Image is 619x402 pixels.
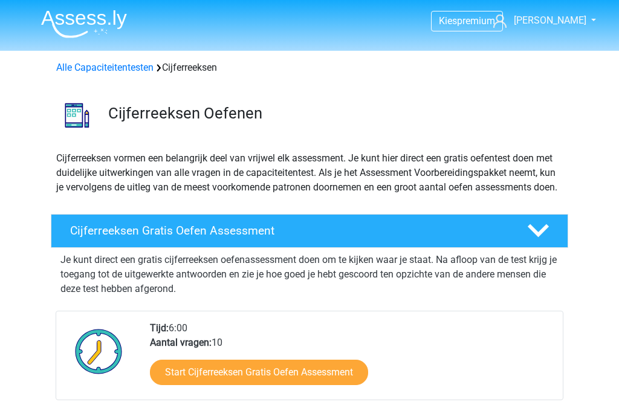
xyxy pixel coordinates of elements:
p: Je kunt direct een gratis cijferreeksen oefenassessment doen om te kijken waar je staat. Na afloo... [60,253,559,296]
a: [PERSON_NAME] [488,13,588,28]
h3: Cijferreeksen Oefenen [108,104,559,123]
b: Aantal vragen: [150,337,212,348]
img: Klok [68,321,129,381]
a: Start Cijferreeksen Gratis Oefen Assessment [150,360,368,385]
img: Assessly [41,10,127,38]
div: 6:00 10 [141,321,562,400]
div: Cijferreeksen [51,60,568,75]
b: Tijd: [150,322,169,334]
span: [PERSON_NAME] [514,15,586,26]
a: Cijferreeksen Gratis Oefen Assessment [46,214,573,248]
a: Kiespremium [432,13,502,29]
img: cijferreeksen [51,89,103,141]
p: Cijferreeksen vormen een belangrijk deel van vrijwel elk assessment. Je kunt hier direct een grat... [56,151,563,195]
span: Kies [439,15,457,27]
a: Alle Capaciteitentesten [56,62,154,73]
h4: Cijferreeksen Gratis Oefen Assessment [70,224,508,238]
span: premium [457,15,495,27]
